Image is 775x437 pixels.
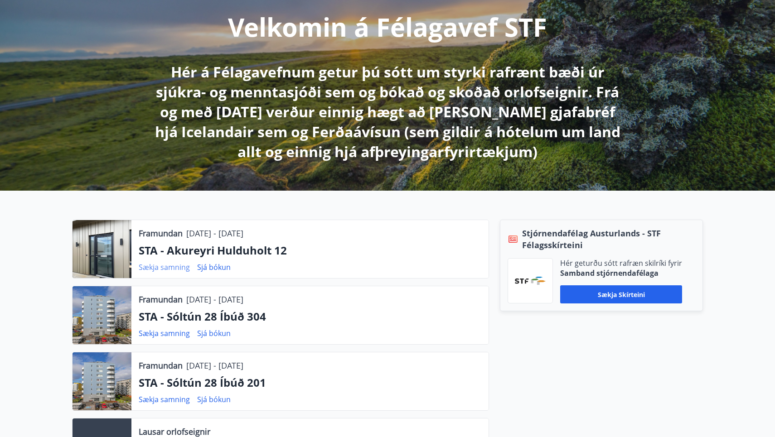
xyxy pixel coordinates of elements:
p: Framundan [139,293,183,305]
p: [DATE] - [DATE] [186,227,243,239]
p: STA - Sóltún 28 Íbúð 304 [139,309,481,324]
a: Sjá bókun [197,328,231,338]
a: Sækja samning [139,328,190,338]
span: Stjórnendafélag Austurlands - STF Félagsskírteini [522,227,695,251]
p: [DATE] - [DATE] [186,293,243,305]
a: Sækja samning [139,394,190,404]
p: Framundan [139,360,183,371]
p: STA - Sóltún 28 Íbúð 201 [139,375,481,390]
p: Hér á Félagavefnum getur þú sótt um styrki rafrænt bæði úr sjúkra- og menntasjóði sem og bókað og... [148,62,627,162]
p: Hér geturðu sótt rafræn skilríki fyrir [560,258,682,268]
p: Samband stjórnendafélaga [560,268,682,278]
a: Sækja samning [139,262,190,272]
a: Sjá bókun [197,394,231,404]
img: vjCaq2fThgY3EUYqSgpjEiBg6WP39ov69hlhuPVN.png [515,277,546,285]
p: Framundan [139,227,183,239]
button: Sækja skírteini [560,285,682,303]
p: Velkomin á Félagavef STF [228,10,547,44]
a: Sjá bókun [197,262,231,272]
p: [DATE] - [DATE] [186,360,243,371]
p: STA - Akureyri Hulduholt 12 [139,243,481,258]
